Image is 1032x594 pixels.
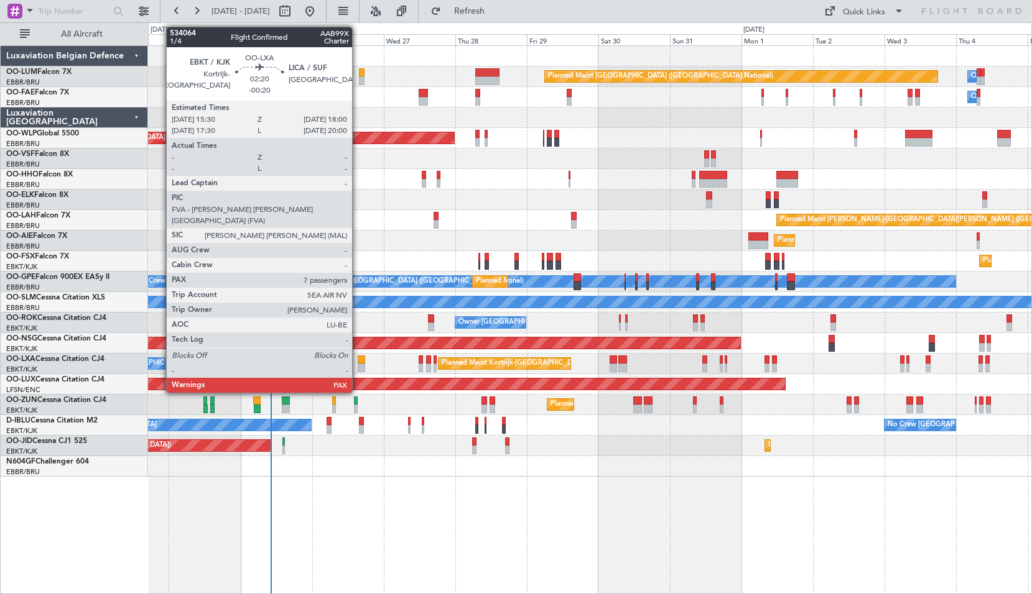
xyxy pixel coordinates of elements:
[6,344,37,354] a: EBKT/KJK
[6,406,37,415] a: EBKT/KJK
[843,6,885,19] div: Quick Links
[6,283,40,292] a: EBBR/BRU
[6,130,79,137] a: OO-WLPGlobal 5500
[169,34,240,45] div: Sun 24
[813,34,885,45] div: Tue 2
[6,335,106,342] a: OO-NSGCessna Citation CJ4
[6,253,69,260] a: OO-FSXFalcon 7X
[818,1,910,21] button: Quick Links
[6,253,35,260] span: OO-FSX
[6,426,37,436] a: EBKT/KJK
[6,447,37,456] a: EBKT/KJK
[241,34,312,45] div: Mon 25
[212,6,270,17] span: [DATE] - [DATE]
[6,150,69,158] a: OO-VSFFalcon 8X
[6,221,40,231] a: EBBR/BRU
[6,294,105,301] a: OO-SLMCessna Citation XLS
[6,303,40,313] a: EBBR/BRU
[6,212,70,219] a: OO-LAHFalcon 7X
[6,212,36,219] span: OO-LAH
[6,376,105,383] a: OO-LUXCessna Citation CJ4
[670,34,741,45] div: Sun 31
[6,171,73,178] a: OO-HHOFalcon 8X
[151,25,172,35] div: [DATE]
[6,191,68,199] a: OO-ELKFalcon 8X
[778,231,974,250] div: Planned Maint [GEOGRAPHIC_DATA] ([GEOGRAPHIC_DATA])
[6,273,109,281] a: OO-GPEFalcon 900EX EASy II
[6,191,34,199] span: OO-ELK
[6,417,30,424] span: D-IBLU
[6,242,40,251] a: EBBR/BRU
[6,78,40,87] a: EBBR/BRU
[6,355,105,363] a: OO-LXACessna Citation CJ4
[6,160,40,169] a: EBBR/BRU
[6,314,106,322] a: OO-ROKCessna Citation CJ4
[956,34,1028,45] div: Thu 4
[6,139,40,148] a: EBBR/BRU
[6,150,35,158] span: OO-VSF
[444,7,496,16] span: Refresh
[6,273,35,281] span: OO-GPE
[6,180,40,190] a: EBBR/BRU
[6,201,40,210] a: EBBR/BRU
[6,376,35,383] span: OO-LUX
[6,68,37,76] span: OO-LUM
[768,436,913,455] div: Planned Maint Kortrijk-[GEOGRAPHIC_DATA]
[244,313,295,332] div: A/C Unavailable
[137,272,345,291] div: No Crew [GEOGRAPHIC_DATA] ([GEOGRAPHIC_DATA] National)
[38,2,109,21] input: Trip Number
[6,89,69,96] a: OO-FAEFalcon 7X
[455,34,527,45] div: Thu 28
[6,437,87,445] a: OO-JIDCessna CJ1 525
[6,262,37,272] a: EBKT/KJK
[6,437,32,445] span: OO-JID
[6,232,33,240] span: OO-AIE
[6,417,98,424] a: D-IBLUCessna Citation M2
[6,294,36,301] span: OO-SLM
[598,34,670,45] div: Sat 30
[6,365,37,374] a: EBKT/KJK
[6,89,35,96] span: OO-FAE
[6,171,39,178] span: OO-HHO
[885,34,956,45] div: Wed 3
[6,385,40,395] a: LFSN/ENC
[6,355,35,363] span: OO-LXA
[6,396,37,404] span: OO-ZUN
[6,98,40,107] a: EBBR/BRU
[6,232,67,240] a: OO-AIEFalcon 7X
[312,34,384,45] div: Tue 26
[315,272,524,291] div: No Crew [GEOGRAPHIC_DATA] ([GEOGRAPHIC_DATA] National)
[425,1,500,21] button: Refresh
[6,324,37,333] a: EBKT/KJK
[6,458,89,465] a: N604GFChallenger 604
[527,34,598,45] div: Fri 29
[14,24,135,44] button: All Aircraft
[548,67,773,86] div: Planned Maint [GEOGRAPHIC_DATA] ([GEOGRAPHIC_DATA] National)
[458,313,626,332] div: Owner [GEOGRAPHIC_DATA]-[GEOGRAPHIC_DATA]
[476,272,701,291] div: Planned Maint [GEOGRAPHIC_DATA] ([GEOGRAPHIC_DATA] National)
[6,314,37,322] span: OO-ROK
[384,34,455,45] div: Wed 27
[6,467,40,477] a: EBBR/BRU
[6,335,37,342] span: OO-NSG
[32,30,131,39] span: All Aircraft
[6,396,106,404] a: OO-ZUNCessna Citation CJ4
[6,458,35,465] span: N604GF
[551,395,695,414] div: Planned Maint Kortrijk-[GEOGRAPHIC_DATA]
[743,25,765,35] div: [DATE]
[6,130,37,137] span: OO-WLP
[6,68,72,76] a: OO-LUMFalcon 7X
[741,34,813,45] div: Mon 1
[442,354,587,373] div: Planned Maint Kortrijk-[GEOGRAPHIC_DATA]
